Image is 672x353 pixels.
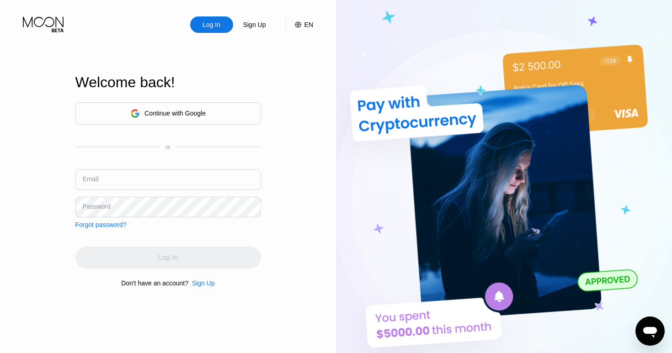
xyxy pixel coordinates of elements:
div: Email [83,175,99,183]
div: Sign Up [233,16,276,33]
div: Log In [202,20,221,29]
div: Continue with Google [75,102,261,125]
div: EN [304,21,313,28]
div: EN [285,16,313,33]
div: Log In [190,16,233,33]
div: Password [83,203,111,210]
div: Don't have an account? [121,279,188,287]
div: Sign Up [242,20,267,29]
iframe: Bouton de lancement de la fenêtre de messagerie [635,316,665,346]
div: Forgot password? [75,221,127,228]
div: Sign Up [192,279,215,287]
div: Sign Up [188,279,215,287]
div: Continue with Google [144,110,206,117]
div: Welcome back! [75,74,261,91]
div: or [165,144,171,150]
